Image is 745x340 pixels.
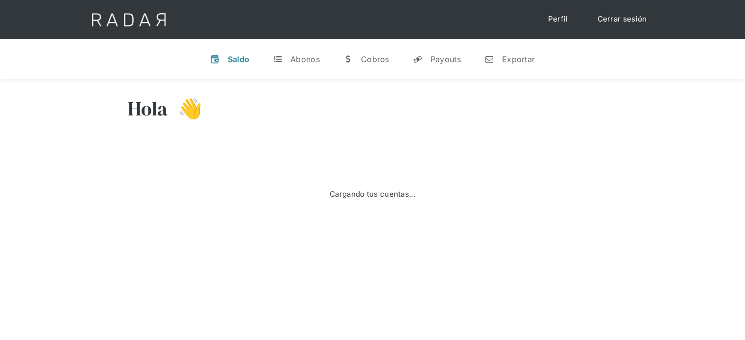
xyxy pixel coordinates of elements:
div: v [210,54,220,64]
div: Cargando tus cuentas... [330,189,415,200]
div: t [273,54,283,64]
a: Perfil [538,10,578,29]
h3: 👋 [168,96,202,121]
h3: Hola [128,96,168,121]
div: n [484,54,494,64]
div: Exportar [502,54,535,64]
div: Saldo [228,54,250,64]
div: Abonos [290,54,320,64]
div: y [413,54,423,64]
a: Cerrar sesión [588,10,657,29]
div: w [343,54,353,64]
div: Cobros [361,54,389,64]
div: Payouts [431,54,461,64]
